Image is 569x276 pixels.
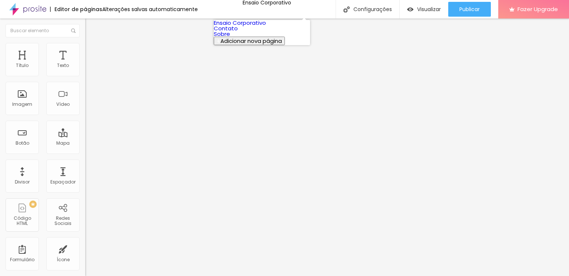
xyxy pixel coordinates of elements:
[102,7,198,12] div: Alterações salvas automaticamente
[56,102,70,107] div: Vídeo
[459,6,480,12] span: Publicar
[12,102,32,107] div: Imagem
[57,63,69,68] div: Texto
[214,37,285,45] button: Adicionar nova página
[57,257,70,262] div: Ícone
[16,63,29,68] div: Título
[214,24,238,32] a: Contato
[7,216,37,226] div: Código HTML
[48,216,77,226] div: Redes Sociais
[85,18,569,276] iframe: Editor
[417,6,441,12] span: Visualizar
[56,141,70,146] div: Mapa
[448,2,491,17] button: Publicar
[15,179,30,185] div: Divisor
[220,37,282,45] span: Adicionar nova página
[343,6,350,13] img: Icone
[16,141,29,146] div: Botão
[518,6,558,12] span: Fazer Upgrade
[214,30,230,38] a: Sobre
[400,2,448,17] button: Visualizar
[71,28,76,33] img: Icone
[214,19,266,27] a: Ensaio Corporativo
[50,179,76,185] div: Espaçador
[407,6,413,13] img: view-1.svg
[50,7,102,12] div: Editor de páginas
[6,24,80,37] input: Buscar elemento
[10,257,34,262] div: Formulário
